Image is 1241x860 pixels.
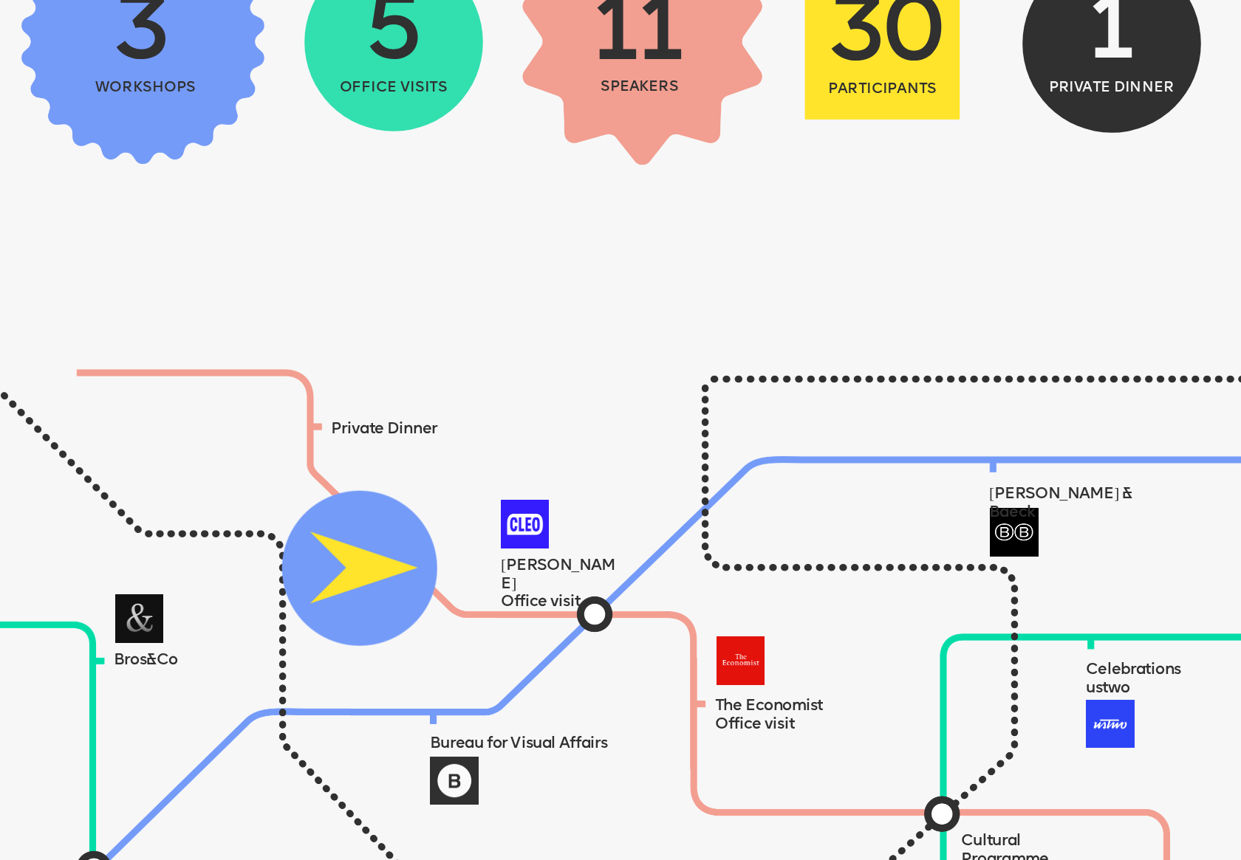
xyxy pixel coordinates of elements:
[501,558,615,592] span: [PERSON_NAME]
[715,698,823,714] span: The Economist
[114,653,178,668] span: Bros&Co
[331,421,437,436] span: Private Dinner
[1086,662,1181,696] span: Celebrations ustwo
[430,736,607,751] span: Bureau for Visual Affairs
[282,491,437,646] img: image-903c038a-45a2-4411-9f2d-94c5749b4a89.png
[715,717,794,732] span: Office visit
[501,594,580,610] span: Office visit
[989,486,1136,520] span: [PERSON_NAME] & Baeck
